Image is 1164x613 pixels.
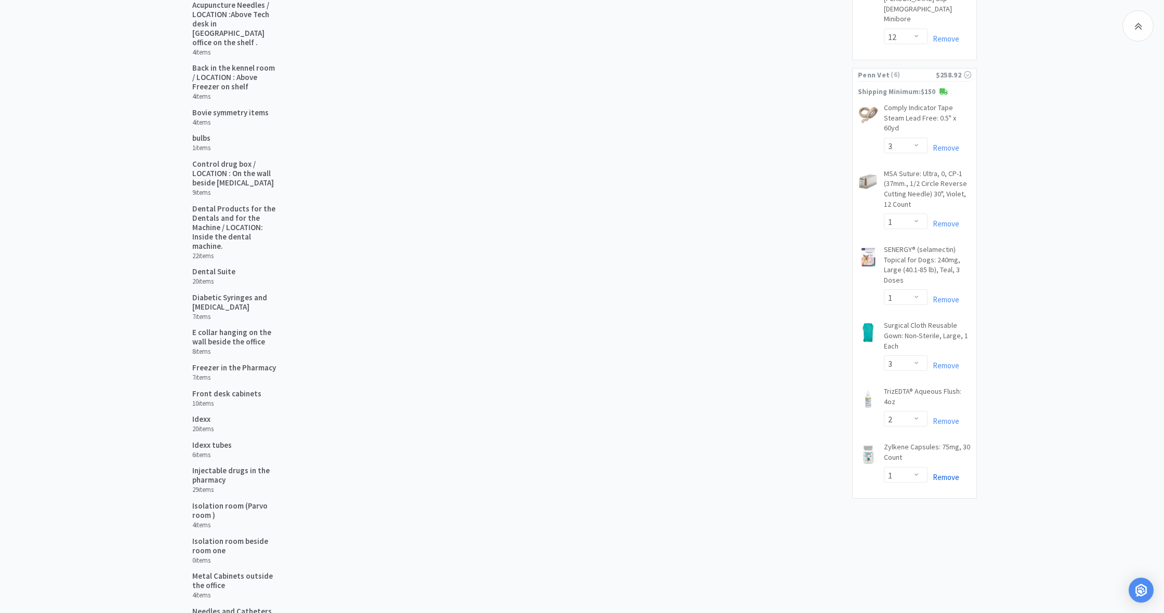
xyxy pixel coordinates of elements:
[884,387,971,411] a: TrizEDTA® Aqueous Flush: 4oz
[928,34,959,44] a: Remove
[192,328,276,347] h5: E collar hanging on the wall beside the office
[192,556,276,565] h6: 0 items
[858,105,879,126] img: fba9fc52beb049afbff0d6434dbdb2b7_160161.png
[884,321,971,355] a: Surgical Cloth Reusable Gown: Non-Sterile, Large, 1 Each
[192,293,276,312] h5: Diabetic Syringes and [MEDICAL_DATA]
[1129,578,1154,603] div: Open Intercom Messenger
[928,416,959,426] a: Remove
[192,466,276,485] h5: Injectable drugs in the pharmacy
[192,571,276,590] h5: Metal Cabinets outside the office
[192,363,276,372] h5: Freezer in the Pharmacy
[192,313,276,321] h6: 7 items
[192,537,276,555] h5: Isolation room beside room one
[192,48,276,57] h6: 4 items
[192,118,269,127] h6: 4 items
[858,389,879,409] img: 762262995e5d4ccfa3815b1856709e5a_158681.png
[936,69,971,81] div: $258.92
[928,295,959,304] a: Remove
[192,108,269,117] h5: Bovie symmetry items
[890,70,935,80] span: ( 6 )
[858,323,879,343] img: 610066595cf049e48926a9800bffd6c4_164221.png
[884,169,971,214] a: MSA Suture: Ultra, 0, CP-1 (37mm., 1/2 Circle Reverse Cutting Needle) 30", Violet, 12 Count
[192,399,261,408] h6: 10 items
[884,103,971,138] a: Comply Indicator Tape Steam Lead Free: 0.5" x 60yd
[192,415,214,424] h5: Idexx
[192,501,276,520] h5: Isolation room (Parvo room )
[192,1,276,47] h5: Acupuncture Needles / LOCATION :Above Tech desk in [GEOGRAPHIC_DATA] office on the shelf .
[192,451,232,459] h6: 6 items
[192,144,210,152] h6: 1 items
[192,486,276,494] h6: 29 items
[192,441,232,450] h5: Idexx tubes
[853,87,976,98] p: Shipping Minimum: $150
[192,252,276,260] h6: 22 items
[858,171,879,192] img: a8e4e3c779d94451b216e3f0566ee5af_164914.png
[192,267,235,276] h5: Dental Suite
[192,389,261,398] h5: Front desk cabinets
[192,591,276,599] h6: 4 items
[192,189,276,197] h6: 9 items
[192,134,210,143] h5: bulbs
[928,219,959,229] a: Remove
[928,143,959,153] a: Remove
[192,63,276,91] h5: Back in the kennel room / LOCATION : Above Freezer on shelf
[928,472,959,482] a: Remove
[192,425,214,433] h6: 20 items
[192,92,276,101] h6: 4 items
[858,444,879,465] img: 3aa7594fb4764601b8c89c6a95550b8c_162262.png
[192,159,276,188] h5: Control drug box / LOCATION : On the wall beside [MEDICAL_DATA]
[192,521,276,529] h6: 4 items
[884,245,971,289] a: SENERGY® (selamectin) Topical for Dogs: 240mg, Large (40.1-85 lb), Teal, 3 Doses
[858,69,890,81] span: Penn Vet
[192,374,276,382] h6: 7 items
[884,442,971,467] a: Zylkene Capsules: 75mg, 30 Count
[192,204,276,251] h5: Dental Products for the Dentals and for the Machine / LOCATION: Inside the dental machine.
[858,247,879,268] img: 333b9030406546de9521ff397b7118b1_377070.png
[928,361,959,370] a: Remove
[192,348,276,356] h6: 8 items
[192,277,235,286] h6: 20 items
